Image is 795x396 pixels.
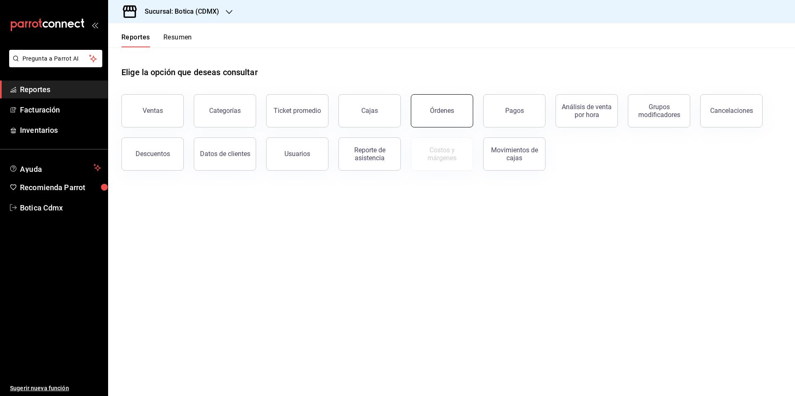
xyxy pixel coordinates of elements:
[556,94,618,127] button: Análisis de venta por hora
[344,146,395,162] div: Reporte de asistencia
[10,384,101,393] span: Sugerir nueva función
[483,137,546,171] button: Movimientos de cajas
[561,103,612,119] div: Análisis de venta por hora
[22,54,89,63] span: Pregunta a Parrot AI
[138,7,219,17] h3: Sucursal: Botica (CDMX)
[163,33,192,47] button: Resumen
[20,163,90,173] span: Ayuda
[143,107,163,115] div: Ventas
[20,202,101,213] span: Botica Cdmx
[274,107,321,115] div: Ticket promedio
[710,107,753,115] div: Cancelaciones
[633,103,685,119] div: Grupos modificadores
[489,146,540,162] div: Movimientos de cajas
[628,94,690,127] button: Grupos modificadores
[483,94,546,127] button: Pagos
[121,66,258,78] h1: Elige la opción que deseas consultar
[505,107,524,115] div: Pagos
[411,94,473,127] button: Órdenes
[430,107,454,115] div: Órdenes
[194,94,256,127] button: Categorías
[20,104,101,115] span: Facturación
[200,150,250,158] div: Datos de clientes
[266,137,328,171] button: Usuarios
[338,94,401,127] a: Cajas
[338,137,401,171] button: Reporte de asistencia
[266,94,328,127] button: Ticket promedio
[411,137,473,171] button: Contrata inventarios para ver este reporte
[20,84,101,95] span: Reportes
[9,50,102,67] button: Pregunta a Parrot AI
[361,106,378,116] div: Cajas
[136,150,170,158] div: Descuentos
[209,107,241,115] div: Categorías
[194,137,256,171] button: Datos de clientes
[91,22,98,28] button: open_drawer_menu
[121,33,150,47] button: Reportes
[121,33,192,47] div: navigation tabs
[121,137,184,171] button: Descuentos
[121,94,184,127] button: Ventas
[284,150,310,158] div: Usuarios
[20,125,101,136] span: Inventarios
[20,182,101,193] span: Recomienda Parrot
[700,94,763,127] button: Cancelaciones
[6,60,102,69] a: Pregunta a Parrot AI
[416,146,468,162] div: Costos y márgenes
